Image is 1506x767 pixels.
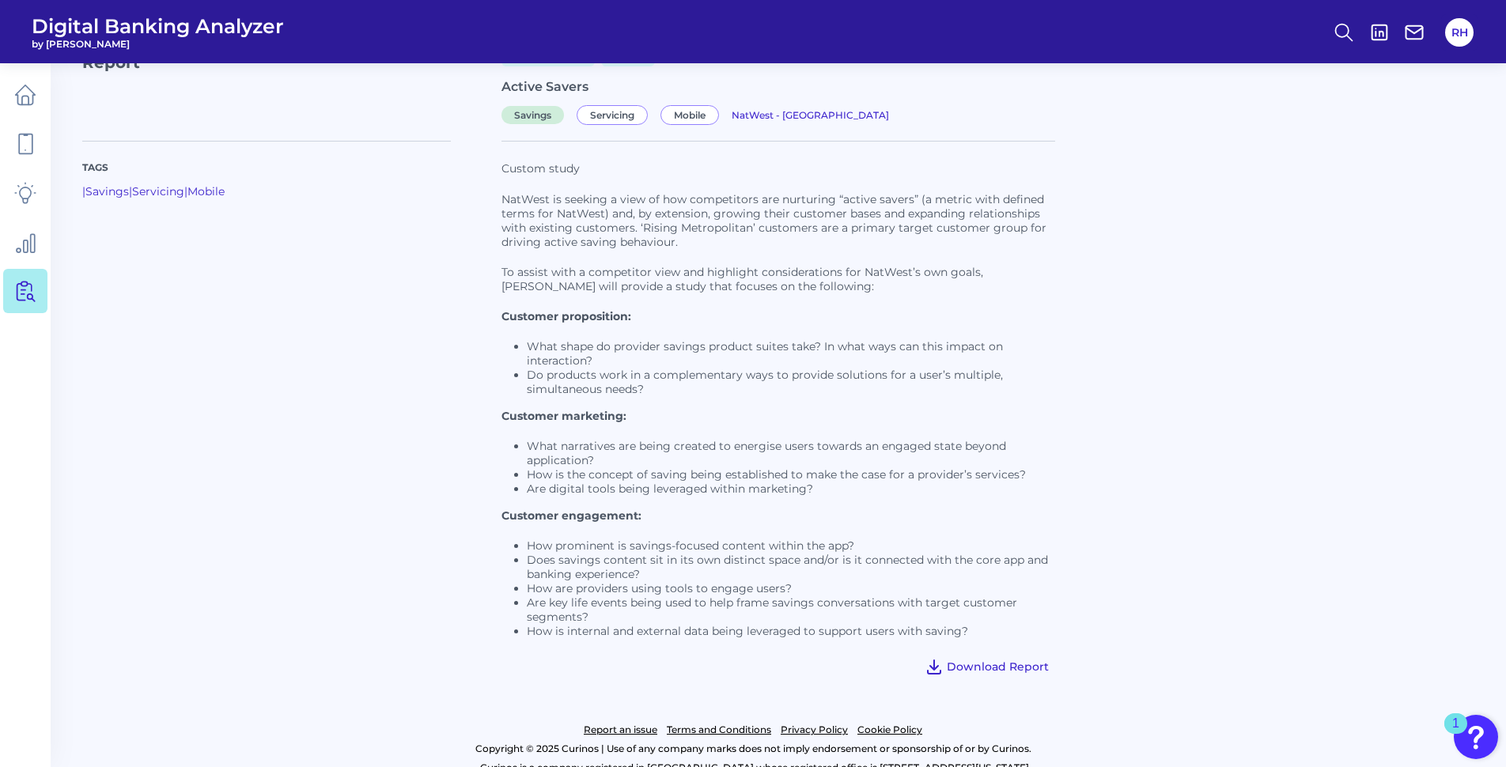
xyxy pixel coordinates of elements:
[660,107,725,122] a: Mobile
[129,184,132,198] span: |
[501,409,626,423] strong: Customer marketing:
[781,720,848,739] a: Privacy Policy
[501,192,1055,249] p: NatWest is seeking a view of how competitors are nurturing “active savers” (a metric with defined...
[660,105,719,125] span: Mobile
[857,720,922,739] a: Cookie Policy
[1445,18,1474,47] button: RH
[527,339,1055,368] li: What shape do provider savings product suites take? In what ways can this impact on interaction?
[184,184,187,198] span: |
[501,161,580,176] span: Custom study
[527,553,1055,581] li: Does savings content sit in its own distinct space and/or is it connected with the core app and b...
[82,43,451,122] p: Report
[501,106,564,124] span: Savings
[527,467,1055,482] li: How is the concept of saving being established to make the case for a provider’s services?
[501,79,1055,94] div: Active Savers
[501,508,641,523] strong: Customer engagement:
[85,184,129,198] a: Savings
[32,38,284,50] span: by [PERSON_NAME]
[527,482,1055,496] li: Are digital tools being leveraged within marketing?
[732,109,889,121] span: NatWest - [GEOGRAPHIC_DATA]
[527,581,1055,595] li: How are providers using tools to engage users?
[527,595,1055,624] li: Are key life events being used to help frame savings conversations with target customer segments?
[947,659,1049,674] span: Download Report
[527,538,1055,553] li: How prominent is savings-focused content within the app?
[32,14,284,38] span: Digital Banking Analyzer
[82,184,85,198] span: |
[732,107,889,122] a: NatWest - [GEOGRAPHIC_DATA]
[501,309,631,323] strong: Customer proposition:
[577,105,648,125] span: Servicing
[1454,715,1498,759] button: Open Resource Center, 1 new notification
[918,654,1055,679] button: Download Report
[584,720,657,739] a: Report an issue
[527,439,1055,467] li: What narratives are being created to energise users towards an engaged state beyond application?
[527,624,1055,638] li: How is internal and external data being leveraged to support users with saving?
[1452,724,1459,744] div: 1
[667,720,771,739] a: Terms and Conditions
[527,368,1055,396] li: Do products work in a complementary ways to provide solutions for a user’s multiple, simultaneous...
[501,265,1055,293] p: To assist with a competitor view and highlight considerations for NatWest’s own goals, [PERSON_NA...
[501,107,570,122] a: Savings
[82,161,451,175] p: Tags
[78,739,1428,758] p: Copyright © 2025 Curinos | Use of any company marks does not imply endorsement or sponsorship of ...
[577,107,654,122] a: Servicing
[187,184,225,198] a: Mobile
[132,184,184,198] a: Servicing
